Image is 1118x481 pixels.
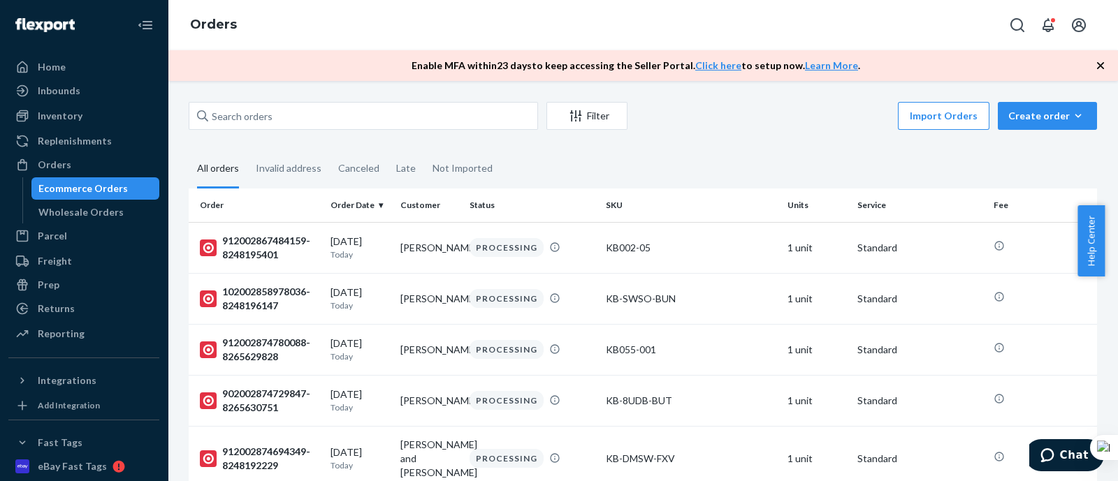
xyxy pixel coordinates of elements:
p: Standard [857,452,982,466]
p: Today [331,350,389,362]
div: 902002874729847-8265630751 [200,387,319,415]
button: Open account menu [1065,11,1093,39]
a: Orders [190,17,237,32]
div: Freight [38,254,72,268]
div: Not Imported [433,150,493,186]
div: PROCESSING [470,449,544,468]
div: PROCESSING [470,340,544,359]
a: Add Integration [8,397,159,414]
div: Customer [400,199,459,211]
th: SKU [600,188,782,222]
div: 912002867484159-8248195401 [200,234,319,262]
div: 912002874694349-8248192229 [200,445,319,473]
div: PROCESSING [470,289,544,308]
a: Parcel [8,225,159,247]
div: Reporting [38,327,85,341]
div: Home [38,60,66,74]
a: Inventory [8,105,159,127]
p: Standard [857,343,982,357]
a: Reporting [8,323,159,345]
th: Fee [988,188,1097,222]
button: Help Center [1077,205,1105,276]
div: [DATE] [331,286,389,311]
button: Filter [546,102,627,130]
a: eBay Fast Tags [8,455,159,478]
div: Prep [38,278,59,292]
a: Returns [8,297,159,320]
div: Filter [547,109,627,123]
div: [DATE] [331,336,389,362]
div: 912002874780088-8265629828 [200,336,319,364]
p: Today [331,401,389,413]
a: Freight [8,250,159,272]
div: Orders [38,158,71,172]
th: Status [464,188,600,222]
div: Returns [38,302,75,316]
th: Units [782,188,852,222]
a: Inbounds [8,80,159,102]
div: KB002-05 [606,241,776,255]
button: Open notifications [1034,11,1062,39]
img: Flexport logo [15,18,75,32]
div: [DATE] [331,445,389,471]
div: All orders [197,150,239,188]
p: Standard [857,394,982,408]
th: Service [852,188,988,222]
div: KB055-001 [606,343,776,357]
a: Learn More [805,59,858,71]
td: [PERSON_NAME] [395,324,465,375]
div: PROCESSING [470,391,544,410]
p: Today [331,299,389,311]
div: 102002858978036-8248196147 [200,285,319,313]
div: KB-SWSO-BUN [606,292,776,306]
a: Wholesale Orders [31,201,160,223]
th: Order [189,188,325,222]
td: [PERSON_NAME] [395,375,465,426]
td: [PERSON_NAME] [395,222,465,273]
div: Ecommerce Orders [38,182,128,195]
td: 1 unit [782,324,852,375]
button: Import Orders [898,102,989,130]
div: Add Integration [38,399,100,411]
ol: breadcrumbs [179,5,248,45]
a: Ecommerce Orders [31,177,160,200]
div: Fast Tags [38,436,82,450]
div: Late [396,150,416,186]
td: 1 unit [782,222,852,273]
p: Enable MFA within 23 days to keep accessing the Seller Portal. to setup now. . [412,59,860,73]
button: Fast Tags [8,431,159,454]
a: Home [8,56,159,78]
p: Today [331,249,389,260]
div: [DATE] [331,387,389,413]
div: KB-DMSW-FXV [606,452,776,466]
iframe: Opens a widget where you can chat to one of our agents [1029,439,1104,474]
div: KB-8UDB-BUT [606,394,776,408]
div: Canceled [338,150,379,186]
a: Replenishments [8,130,159,152]
p: Standard [857,292,982,306]
div: Create order [1008,109,1087,123]
input: Search orders [189,102,538,130]
button: Create order [998,102,1097,130]
div: Parcel [38,229,67,243]
div: Replenishments [38,134,112,148]
div: Invalid address [256,150,321,186]
td: 1 unit [782,273,852,324]
div: Inventory [38,109,82,123]
button: Integrations [8,369,159,392]
div: Wholesale Orders [38,205,124,219]
td: [PERSON_NAME] [395,273,465,324]
div: eBay Fast Tags [38,459,107,473]
p: Today [331,459,389,471]
div: PROCESSING [470,238,544,257]
th: Order Date [325,188,395,222]
div: Inbounds [38,84,80,98]
div: Integrations [38,373,96,387]
p: Standard [857,241,982,255]
div: [DATE] [331,235,389,260]
button: Open Search Box [1003,11,1031,39]
a: Prep [8,274,159,296]
a: Orders [8,154,159,176]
